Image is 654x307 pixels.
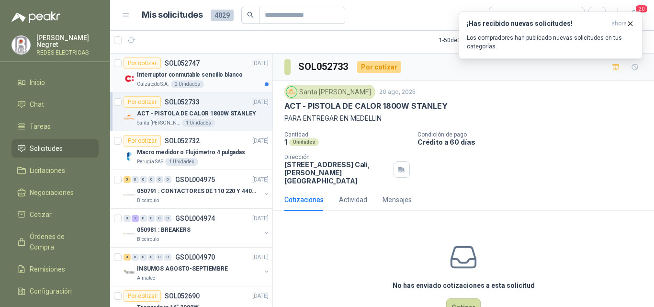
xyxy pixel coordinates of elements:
p: Macro medidor o Flujómetro 4 pulgadas [137,148,245,157]
div: 5 [124,176,131,183]
div: 0 [164,254,171,261]
p: Dirección [284,154,390,160]
span: Inicio [30,77,45,88]
div: 1 Unidades [165,158,198,166]
div: Por cotizar [124,135,161,147]
a: Cotizar [11,205,99,224]
span: Cotizar [30,209,52,220]
span: Chat [30,99,44,110]
p: SOL052732 [165,137,200,144]
p: [STREET_ADDRESS] Cali , [PERSON_NAME][GEOGRAPHIC_DATA] [284,160,390,185]
p: 050981 : BREAKERS [137,226,191,235]
a: Por cotizarSOL052747[DATE] Company LogoInterruptor conmutable sencillo blancoCalzatodo S.A.2 Unid... [110,54,272,92]
p: GSOL004970 [175,254,215,261]
img: Company Logo [124,228,135,239]
div: 0 [124,215,131,222]
span: ahora [611,20,627,28]
img: Company Logo [12,36,30,54]
p: ACT - PISTOLA DE CALOR 1800W STANLEY [137,109,256,118]
h3: SOL052733 [298,59,350,74]
div: Por cotizar [357,61,401,73]
div: 0 [140,215,147,222]
p: REDES ELECTRICAS [36,50,99,56]
div: 1 Unidades [182,119,215,127]
div: Unidades [289,138,319,146]
div: Por cotizar [124,96,161,108]
div: Por cotizar [124,290,161,302]
p: SOL052733 [165,99,200,105]
span: Remisiones [30,264,65,274]
a: Chat [11,95,99,114]
a: Inicio [11,73,99,91]
div: 2 [132,215,139,222]
p: GSOL004975 [175,176,215,183]
p: [PERSON_NAME] Negret [36,34,99,48]
p: Interruptor conmutable sencillo blanco [137,70,242,80]
h3: No has enviado cotizaciones a esta solicitud [393,280,535,291]
div: 4 [124,254,131,261]
div: 0 [156,176,163,183]
img: Company Logo [286,87,297,97]
span: Tareas [30,121,51,132]
p: 20 ago, 2025 [379,88,416,97]
a: 0 2 0 0 0 0 GSOL004974[DATE] Company Logo050981 : BREAKERSBiocirculo [124,213,271,243]
img: Company Logo [124,150,135,162]
p: Condición de pago [417,131,650,138]
div: 0 [140,176,147,183]
div: Actividad [339,194,367,205]
h3: ¡Has recibido nuevas solicitudes! [467,20,608,28]
p: Almatec [137,274,155,282]
button: ¡Has recibido nuevas solicitudes!ahora Los compradores han publicado nuevas solicitudes en tus ca... [459,11,643,59]
div: 0 [132,254,139,261]
p: SOL052690 [165,293,200,299]
div: Cotizaciones [284,194,324,205]
a: Por cotizarSOL052732[DATE] Company LogoMacro medidor o Flujómetro 4 pulgadasPerugia SAS1 Unidades [110,131,272,170]
div: 0 [148,215,155,222]
p: GSOL004974 [175,215,215,222]
p: Biocirculo [137,197,159,205]
div: Todas [495,10,515,21]
div: Mensajes [383,194,412,205]
img: Company Logo [124,189,135,201]
p: Los compradores han publicado nuevas solicitudes en tus categorías. [467,34,634,51]
p: PARA ENTREGAR EN MEDELLIN [284,113,643,124]
p: Crédito a 60 días [417,138,650,146]
a: Órdenes de Compra [11,227,99,256]
img: Logo peakr [11,11,60,23]
p: [DATE] [252,214,269,223]
p: [DATE] [252,292,269,301]
div: 0 [164,215,171,222]
a: Configuración [11,282,99,300]
div: 0 [164,176,171,183]
div: 0 [132,176,139,183]
div: 0 [148,254,155,261]
p: [DATE] [252,136,269,146]
span: Negociaciones [30,187,74,198]
span: search [247,11,254,18]
p: Calzatodo S.A. [137,80,169,88]
span: 4029 [211,10,234,21]
a: 5 0 0 0 0 0 GSOL004975[DATE] Company Logo050791 : CONTACTORES DE 110 220 Y 440 VBiocirculo [124,174,271,205]
a: Licitaciones [11,161,99,180]
p: [DATE] [252,175,269,184]
img: Company Logo [124,267,135,278]
button: 20 [625,7,643,24]
div: 2 Unidades [171,80,204,88]
a: Negociaciones [11,183,99,202]
p: SOL052747 [165,60,200,67]
span: 20 [635,4,648,13]
img: Company Logo [124,112,135,123]
span: Órdenes de Compra [30,231,90,252]
p: 1 [284,138,287,146]
p: [DATE] [252,59,269,68]
p: [DATE] [252,98,269,107]
p: Cantidad [284,131,410,138]
img: Company Logo [124,73,135,84]
p: 050791 : CONTACTORES DE 110 220 Y 440 V [137,187,256,196]
div: 0 [148,176,155,183]
div: 0 [156,254,163,261]
p: ACT - PISTOLA DE CALOR 1800W STANLEY [284,101,448,111]
h1: Mis solicitudes [142,8,203,22]
div: 0 [156,215,163,222]
p: INSUMOS AGOSTO-SEPTIEMBRE [137,264,228,273]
